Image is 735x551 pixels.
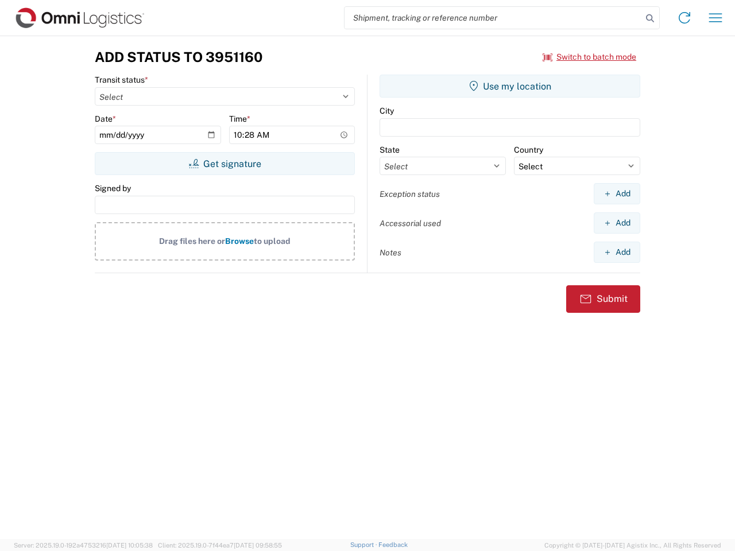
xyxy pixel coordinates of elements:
[345,7,642,29] input: Shipment, tracking or reference number
[234,542,282,549] span: [DATE] 09:58:55
[378,541,408,548] a: Feedback
[544,540,721,550] span: Copyright © [DATE]-[DATE] Agistix Inc., All Rights Reserved
[14,542,153,549] span: Server: 2025.19.0-192a4753216
[158,542,282,549] span: Client: 2025.19.0-7f44ea7
[380,189,440,199] label: Exception status
[380,106,394,116] label: City
[380,218,441,228] label: Accessorial used
[95,75,148,85] label: Transit status
[543,48,636,67] button: Switch to batch mode
[566,285,640,313] button: Submit
[95,49,262,65] h3: Add Status to 3951160
[95,114,116,124] label: Date
[380,247,401,258] label: Notes
[594,212,640,234] button: Add
[106,542,153,549] span: [DATE] 10:05:38
[350,541,379,548] a: Support
[254,236,291,246] span: to upload
[95,152,355,175] button: Get signature
[380,75,640,98] button: Use my location
[514,145,543,155] label: Country
[229,114,250,124] label: Time
[594,183,640,204] button: Add
[594,242,640,263] button: Add
[225,236,254,246] span: Browse
[159,236,225,246] span: Drag files here or
[380,145,400,155] label: State
[95,183,131,193] label: Signed by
